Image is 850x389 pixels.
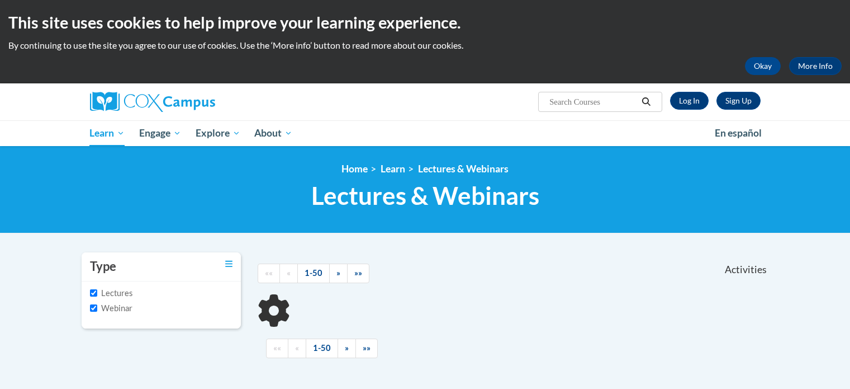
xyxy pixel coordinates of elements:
[336,268,340,278] span: »
[279,264,298,283] a: Previous
[789,57,842,75] a: More Info
[355,339,378,358] a: End
[338,339,356,358] a: Next
[8,11,842,34] h2: This site uses cookies to help improve your learning experience.
[297,264,330,283] a: 1-50
[258,264,280,283] a: Begining
[287,268,291,278] span: «
[329,264,348,283] a: Next
[90,258,116,275] h3: Type
[381,163,405,175] a: Learn
[90,92,215,112] img: Cox Campus
[225,258,232,270] a: Toggle collapse
[716,92,761,110] a: Register
[347,264,369,283] a: End
[288,339,306,358] a: Previous
[132,120,188,146] a: Engage
[188,120,248,146] a: Explore
[638,95,654,109] button: Search
[707,121,769,145] a: En español
[311,181,539,210] span: Lectures & Webinars
[90,92,302,112] a: Cox Campus
[345,343,349,353] span: »
[90,287,132,299] label: Lectures
[354,268,362,278] span: »»
[670,92,709,110] a: Log In
[83,120,132,146] a: Learn
[341,163,368,175] a: Home
[273,343,281,353] span: ««
[295,343,299,353] span: «
[418,163,509,175] a: Lectures & Webinars
[247,120,300,146] a: About
[90,302,132,315] label: Webinar
[265,268,273,278] span: ««
[73,120,777,146] div: Main menu
[196,126,240,140] span: Explore
[306,339,338,358] a: 1-50
[745,57,781,75] button: Okay
[89,126,125,140] span: Learn
[266,339,288,358] a: Begining
[548,95,638,109] input: Search Courses
[8,39,842,51] p: By continuing to use the site you agree to our use of cookies. Use the ‘More info’ button to read...
[725,264,767,276] span: Activities
[363,343,371,353] span: »»
[139,126,181,140] span: Engage
[715,127,762,139] span: En español
[254,126,292,140] span: About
